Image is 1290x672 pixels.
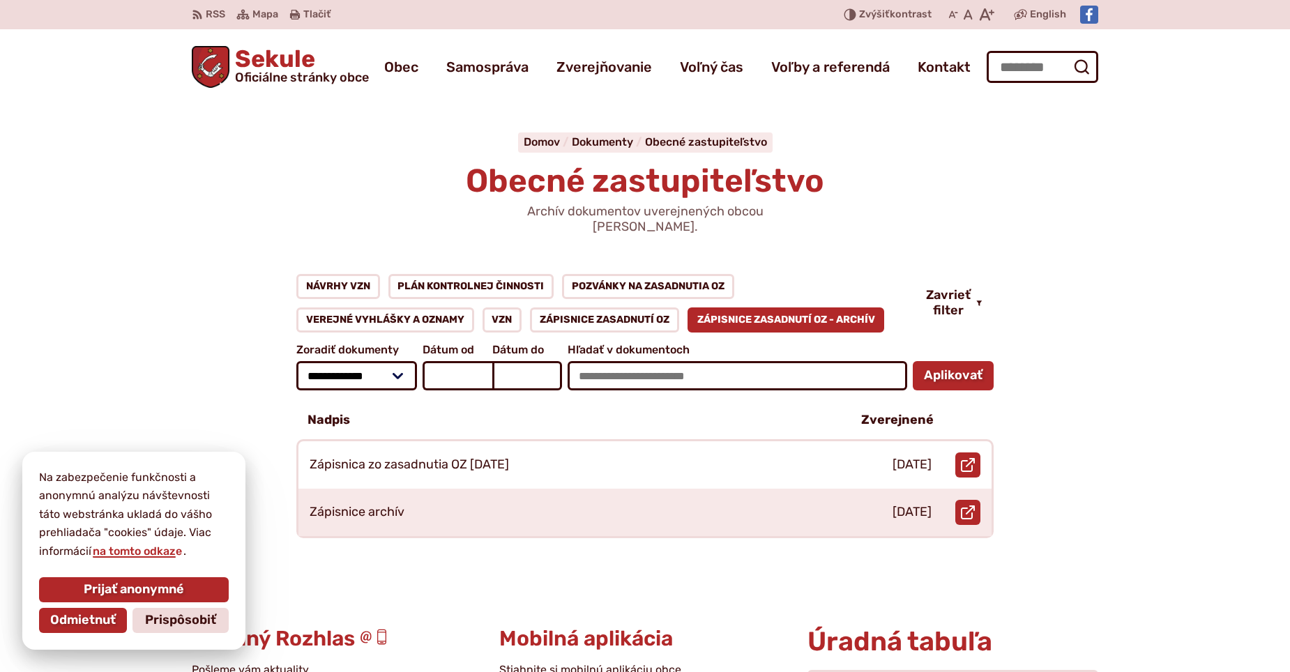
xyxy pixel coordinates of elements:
[915,288,994,318] button: Zavrieť filter
[310,505,404,520] p: Zápisnice archív
[568,361,907,390] input: Hľadať v dokumentoch
[918,47,971,86] a: Kontakt
[893,457,932,473] p: [DATE]
[1080,6,1098,24] img: Prejsť na Facebook stránku
[499,627,790,650] h3: Mobilná aplikácia
[859,8,890,20] span: Zvýšiť
[568,344,907,356] span: Hľadať v dokumentoch
[556,47,652,86] a: Zverejňovanie
[308,413,350,428] p: Nadpis
[229,47,369,84] span: Sekule
[859,9,932,21] span: kontrast
[192,627,483,650] h3: Mobilný Rozhlas
[524,135,572,148] a: Domov
[492,344,562,356] span: Dátum do
[492,361,562,390] input: Dátum do
[524,135,560,148] span: Domov
[296,344,417,356] span: Zoradiť dokumenty
[893,505,932,520] p: [DATE]
[384,47,418,86] a: Obec
[252,6,278,23] span: Mapa
[296,307,474,333] a: Verejné vyhlášky a oznamy
[1030,6,1066,23] span: English
[483,307,522,333] a: VZN
[91,544,183,558] a: na tomto odkaze
[645,135,767,148] a: Obecné zastupiteľstvo
[446,47,529,86] a: Samospráva
[423,361,492,390] input: Dátum od
[132,608,229,633] button: Prispôsobiť
[296,361,417,390] select: Zoradiť dokumenty
[39,608,127,633] button: Odmietnuť
[296,274,380,299] a: Návrhy VZN
[771,47,890,86] a: Voľby a referendá
[530,307,679,333] a: Zápisnice zasadnutí OZ
[192,46,369,88] a: Logo Sekule, prejsť na domovskú stránku.
[423,344,492,356] span: Dátum od
[1027,6,1069,23] a: English
[235,71,369,84] span: Oficiálne stránky obce
[206,6,225,23] span: RSS
[303,9,331,21] span: Tlačiť
[145,613,216,628] span: Prispôsobiť
[39,577,229,602] button: Prijať anonymné
[680,47,743,86] a: Voľný čas
[562,274,734,299] a: Pozvánky na zasadnutia OZ
[572,135,633,148] span: Dokumenty
[84,582,184,597] span: Prijať anonymné
[50,613,116,628] span: Odmietnuť
[807,627,1098,657] h2: Úradná tabuľa
[572,135,645,148] a: Dokumenty
[192,46,229,88] img: Prejsť na domovskú stránku
[926,288,971,318] span: Zavrieť filter
[39,468,229,560] p: Na zabezpečenie funkčnosti a anonymnú analýzu návštevnosti táto webstránka ukladá do vášho prehli...
[466,162,824,200] span: Obecné zastupiteľstvo
[478,204,812,234] p: Archív dokumentov uverejnených obcou [PERSON_NAME].
[913,361,994,390] button: Aplikovať
[861,413,934,428] p: Zverejnené
[388,274,554,299] a: Plán kontrolnej činnosti
[688,307,885,333] a: Zápisnice zasadnutí OZ - ARCHÍV
[310,457,509,473] p: Zápisnica zo zasadnutia OZ [DATE]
